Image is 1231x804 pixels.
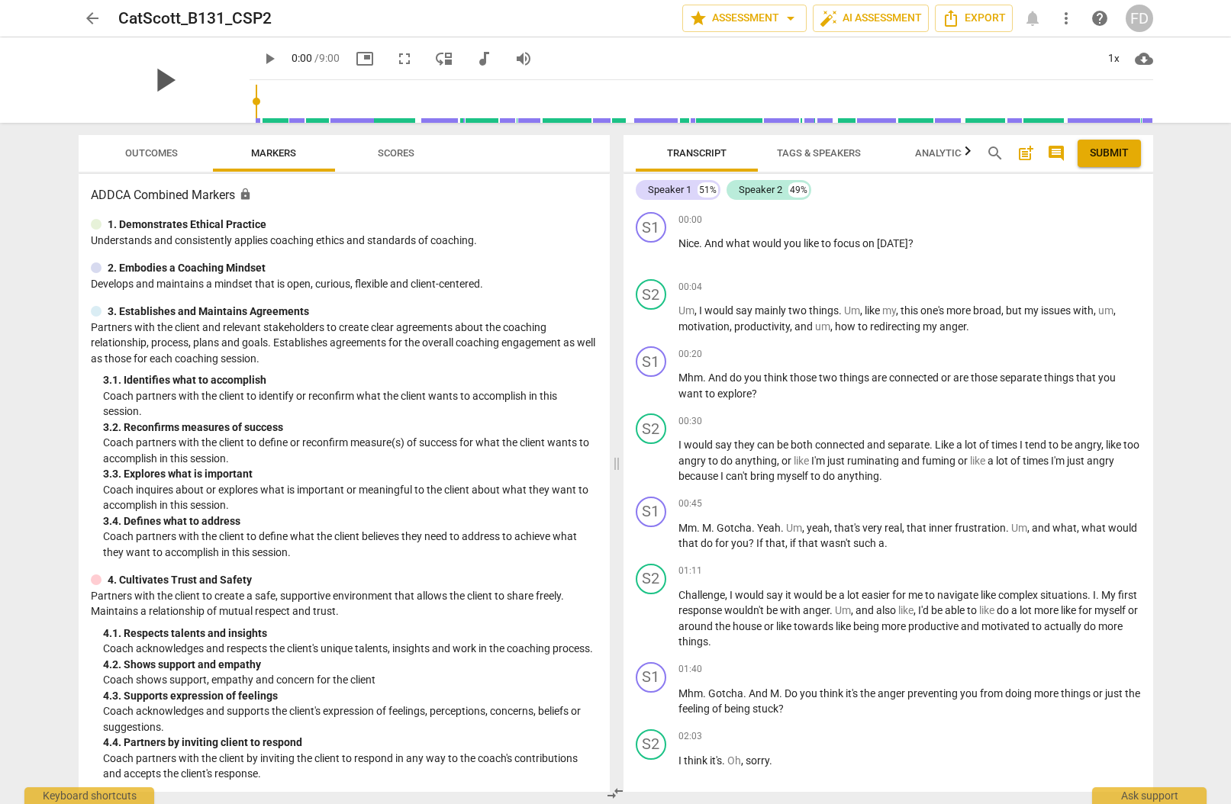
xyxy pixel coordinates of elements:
span: a [956,439,965,451]
span: , [902,522,907,534]
span: ruminating [847,455,901,467]
span: volume_up [514,50,533,68]
span: for [1078,604,1094,616]
span: would [752,237,784,249]
div: 3. 4. Defines what to address [103,513,598,529]
button: Volume [510,45,537,72]
span: also [876,604,898,616]
button: Fullscreen [391,45,418,72]
span: . [830,604,835,616]
span: lot [996,455,1010,467]
div: Speaker 2 [739,182,782,198]
span: focus [833,237,862,249]
span: separate [888,439,930,451]
button: Picture in picture [351,45,379,72]
span: star [689,9,707,27]
span: angry [1087,455,1114,467]
span: myself [1094,604,1128,616]
span: connected [815,439,867,451]
button: Assessment [682,5,807,32]
span: . [885,537,888,549]
div: 3. 1. Identifies what to accomplish [103,372,598,388]
span: motivation [678,320,730,333]
span: search [986,144,1004,162]
button: FD [1126,5,1153,32]
span: . [966,320,969,333]
span: . [879,470,882,482]
span: one's [920,304,946,317]
span: fullscreen [395,50,414,68]
span: more [946,304,973,317]
span: such [853,537,878,549]
span: what [1052,522,1077,534]
span: . [839,304,844,317]
span: , [785,537,790,549]
span: can [757,439,777,451]
span: I [699,304,704,317]
span: . [781,522,786,534]
span: a [878,537,885,549]
span: mainly [755,304,788,317]
span: do [701,537,715,549]
span: Filler word [786,522,802,534]
span: be [1061,439,1075,451]
span: explore [717,388,752,400]
span: complex [998,589,1040,601]
span: I [730,589,735,601]
span: to [925,589,937,601]
span: Submit [1090,146,1129,161]
span: that [678,537,701,549]
span: productivity [734,320,790,333]
span: my [1024,304,1041,317]
div: Ask support [1092,787,1207,804]
span: it [785,589,794,601]
span: real [885,522,902,534]
span: are [953,371,971,384]
span: want [678,388,705,400]
div: 51% [698,182,718,198]
span: , [1077,522,1081,534]
span: Scores [378,147,414,159]
span: 00:45 [678,497,702,510]
div: Change speaker [636,212,666,243]
span: those [790,371,819,384]
button: Export [935,5,1013,32]
span: I [720,470,726,482]
span: [DATE] [877,237,908,249]
span: , [777,455,781,467]
span: be [777,439,791,451]
span: audiotrack [475,50,493,68]
span: things [839,371,872,384]
h3: ADDCA Combined Markers [91,186,598,204]
span: think [764,371,790,384]
span: to [967,604,979,616]
span: and [856,604,876,616]
span: / 9:00 [314,52,340,64]
span: a [1011,604,1020,616]
span: . [703,371,708,384]
span: would [794,589,825,601]
span: separate [1000,371,1044,384]
span: Like [935,439,956,451]
span: say [736,304,755,317]
span: a [988,455,996,467]
span: Yeah [757,522,781,534]
span: are [872,371,889,384]
span: 00:20 [678,348,702,361]
p: 1. Demonstrates Ethical Practice [108,217,266,233]
p: 3. Establishes and Maintains Agreements [108,304,309,320]
p: Understands and consistently applies coaching ethics and standards of coaching. [91,233,598,249]
span: would [704,304,736,317]
span: lot [847,589,862,601]
span: . [1088,589,1093,601]
span: , [896,304,901,317]
span: . [697,522,702,534]
span: I [678,439,684,451]
span: , [830,522,834,534]
h2: CatScott_B131_CSP2 [118,9,272,28]
span: Filler word [844,304,860,317]
span: , [1101,439,1106,451]
span: or [781,455,794,467]
span: things [809,304,839,317]
span: I [1020,439,1025,451]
